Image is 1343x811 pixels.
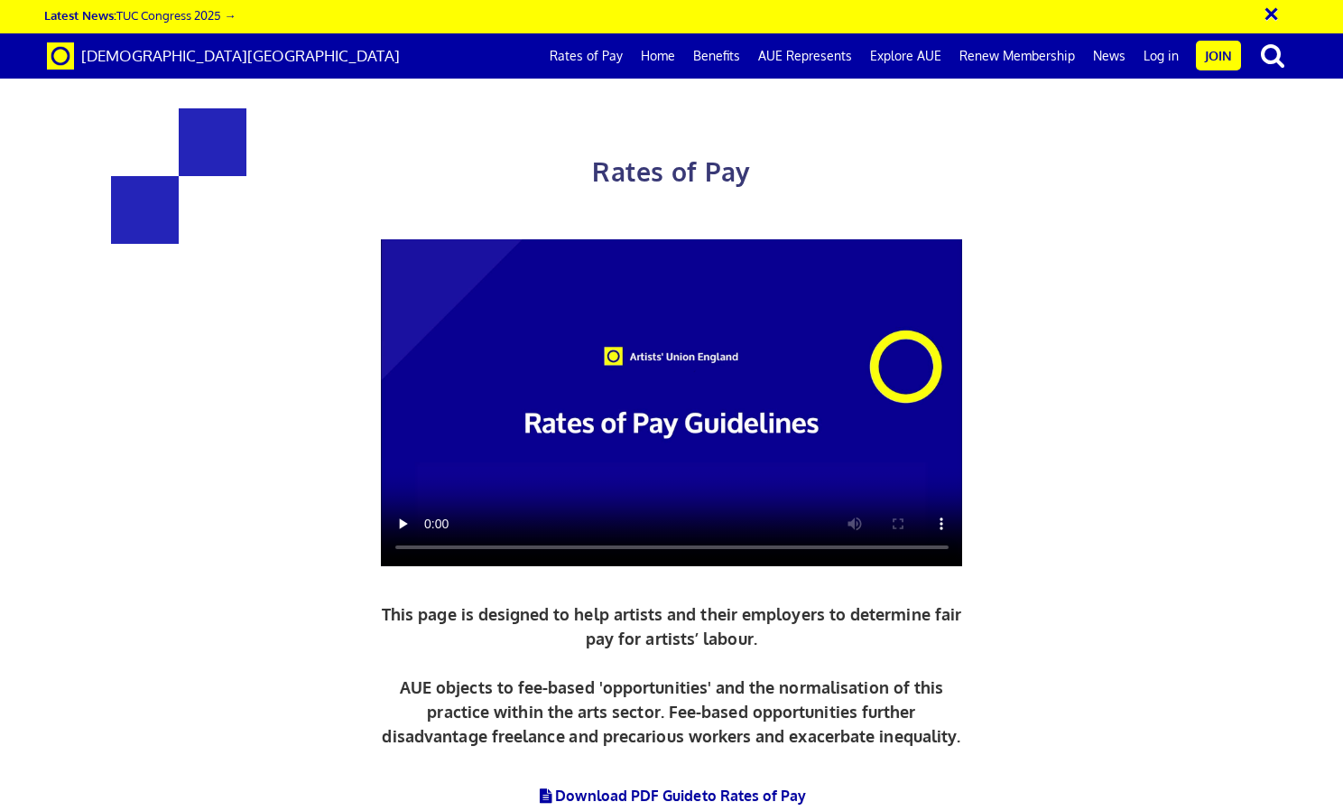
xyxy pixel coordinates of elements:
span: to Rates of Pay [702,787,807,805]
a: News [1084,33,1135,79]
a: Rates of Pay [541,33,632,79]
a: Explore AUE [861,33,950,79]
span: [DEMOGRAPHIC_DATA][GEOGRAPHIC_DATA] [81,46,400,65]
a: AUE Represents [749,33,861,79]
a: Benefits [684,33,749,79]
button: search [1245,36,1301,74]
a: Renew Membership [950,33,1084,79]
strong: Latest News: [44,7,116,23]
a: Join [1196,41,1241,70]
p: This page is designed to help artists and their employers to determine fair pay for artists’ labo... [377,602,967,749]
a: Home [632,33,684,79]
a: Download PDF Guideto Rates of Pay [537,787,807,805]
span: Rates of Pay [592,155,750,188]
a: Latest News:TUC Congress 2025 → [44,7,236,23]
a: Brand [DEMOGRAPHIC_DATA][GEOGRAPHIC_DATA] [33,33,413,79]
a: Log in [1135,33,1188,79]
